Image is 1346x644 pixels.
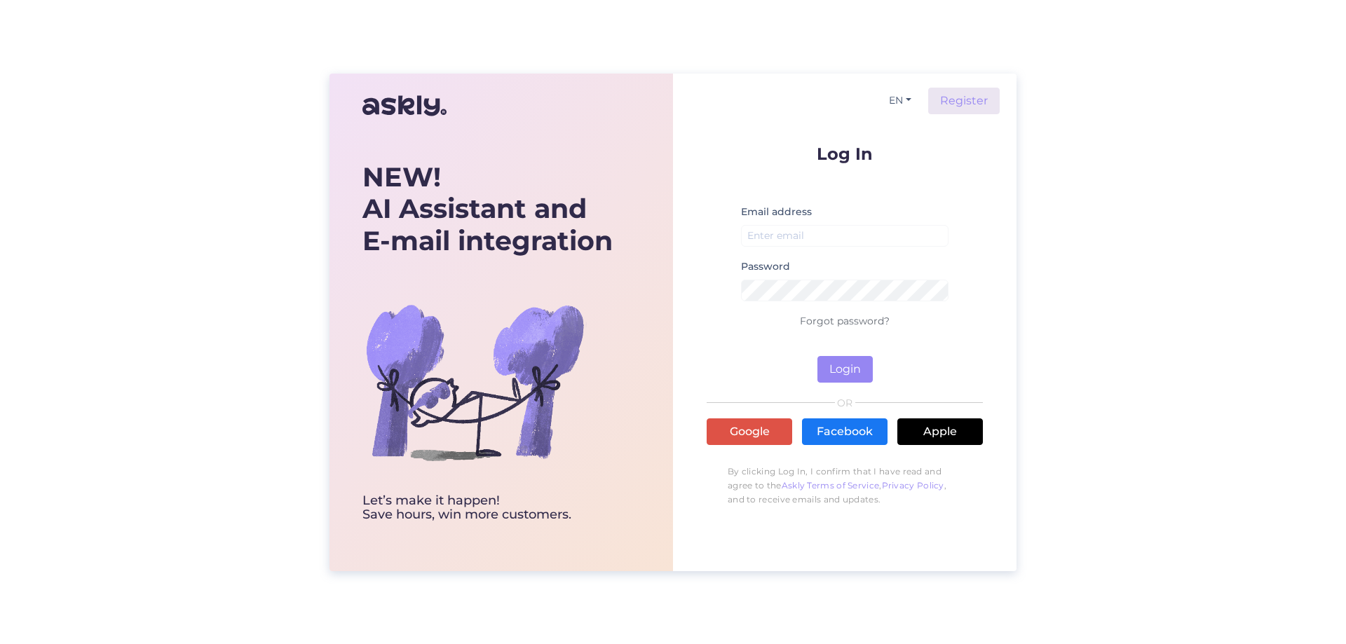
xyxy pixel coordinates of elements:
[362,270,587,494] img: bg-askly
[928,88,1000,114] a: Register
[883,90,917,111] button: EN
[362,160,441,193] b: NEW!
[802,418,888,445] a: Facebook
[362,89,447,123] img: Askly
[882,480,944,491] a: Privacy Policy
[707,458,983,514] p: By clicking Log In, I confirm that I have read and agree to the , , and to receive emails and upd...
[707,418,792,445] a: Google
[817,356,873,383] button: Login
[897,418,983,445] a: Apple
[782,480,880,491] a: Askly Terms of Service
[741,205,812,219] label: Email address
[362,494,613,522] div: Let’s make it happen! Save hours, win more customers.
[707,145,983,163] p: Log In
[741,259,790,274] label: Password
[741,225,949,247] input: Enter email
[362,161,613,257] div: AI Assistant and E-mail integration
[835,398,855,408] span: OR
[800,315,890,327] a: Forgot password?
